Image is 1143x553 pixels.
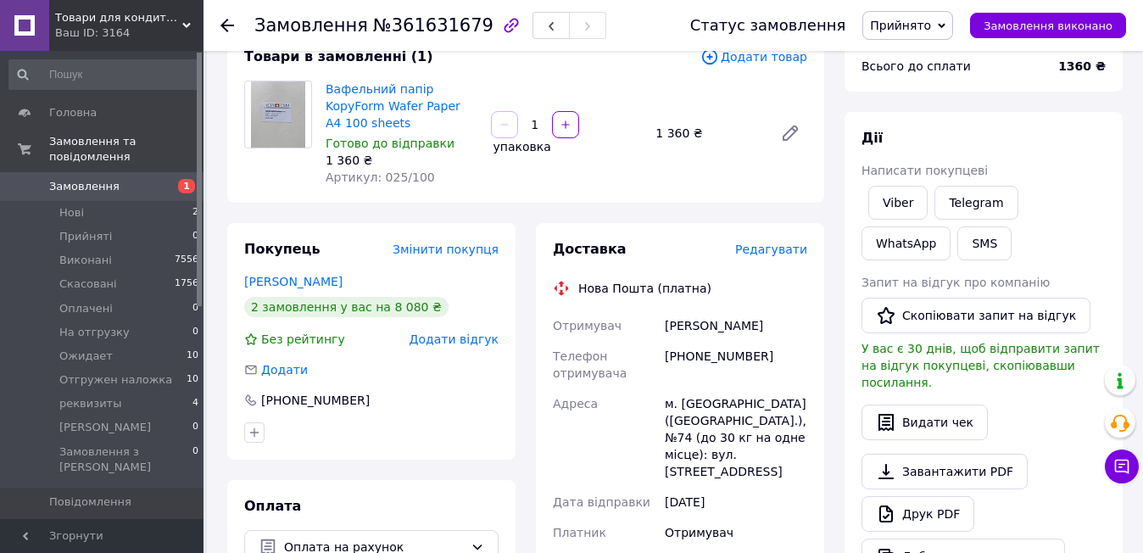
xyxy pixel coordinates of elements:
div: Повернутися назад [220,17,234,34]
span: реквизиты [59,396,121,411]
span: 0 [192,229,198,244]
div: Нова Пошта (платна) [574,280,716,297]
span: Прийнято [870,19,931,32]
span: Доставка [553,241,627,257]
span: Отримувач [553,319,622,332]
div: Статус замовлення [690,17,846,34]
button: Замовлення виконано [970,13,1126,38]
div: 1 360 ₴ [326,152,477,169]
span: 0 [192,301,198,316]
span: 1756 [175,276,198,292]
div: 2 замовлення у вас на 8 080 ₴ [244,297,449,317]
span: Додати товар [700,47,807,66]
input: Пошук [8,59,200,90]
span: Адреса [553,397,598,411]
span: Замовлення виконано [984,20,1112,32]
span: Оплата [244,498,301,514]
span: Товари для кондитера ProDeko [55,10,182,25]
span: 10 [187,372,198,388]
span: Замовлення [49,179,120,194]
span: Замовлення з [PERSON_NAME] [59,444,192,475]
span: 10 [187,349,198,364]
div: [PHONE_NUMBER] [259,392,371,409]
span: Покупець [244,241,321,257]
span: Редагувати [735,243,807,256]
div: упаковка [489,138,553,155]
img: Вафельний папір KopyForm Wafer Paper A4 100 sheets [251,81,305,148]
a: Редагувати [773,116,807,150]
span: Прийняті [59,229,112,244]
span: Виконані [59,253,112,268]
span: Запит на відгук про компанію [861,276,1050,289]
b: 1360 ₴ [1058,59,1106,73]
div: [DATE] [661,487,811,517]
button: SMS [957,226,1012,260]
span: Додати відгук [410,332,499,346]
button: Скопіювати запит на відгук [861,298,1090,333]
div: 1 360 ₴ [649,121,767,145]
div: м. [GEOGRAPHIC_DATA] ([GEOGRAPHIC_DATA].), №74 (до 30 кг на одне місце): вул. [STREET_ADDRESS] [661,388,811,487]
span: Повідомлення [49,494,131,510]
span: Всього до сплати [861,59,971,73]
span: Замовлення [254,15,368,36]
span: Дії [861,130,883,146]
span: Змінити покупця [393,243,499,256]
span: Артикул: 025/100 [326,170,435,184]
span: Без рейтингу [261,332,345,346]
a: [PERSON_NAME] [244,275,343,288]
span: Готово до відправки [326,137,454,150]
a: WhatsApp [861,226,951,260]
div: Ваш ID: 3164 [55,25,204,41]
a: Вафельний папір KopyForm Wafer Paper A4 100 sheets [326,82,460,130]
span: Скасовані [59,276,117,292]
div: Отримувач [661,517,811,548]
span: На отгрузку [59,325,130,340]
span: 2 [192,205,198,221]
span: [PERSON_NAME] [59,420,151,435]
span: Отгружен наложка [59,372,172,388]
span: Платник [553,526,606,539]
div: [PHONE_NUMBER] [661,341,811,388]
a: Viber [868,186,928,220]
span: Товари в замовленні (1) [244,48,433,64]
span: 0 [192,420,198,435]
button: Чат з покупцем [1105,450,1139,483]
span: Додати [261,363,308,377]
span: У вас є 30 днів, щоб відправити запит на відгук покупцеві, скопіювавши посилання. [861,342,1100,389]
span: Оплачені [59,301,113,316]
div: [PERSON_NAME] [661,310,811,341]
span: 4 [192,396,198,411]
span: 0 [192,444,198,475]
span: Замовлення та повідомлення [49,134,204,165]
button: Видати чек [861,405,988,440]
span: 7556 [175,253,198,268]
span: Написати покупцеві [861,164,988,177]
span: №361631679 [373,15,493,36]
span: 1 [178,179,195,193]
span: Дата відправки [553,495,650,509]
span: Головна [49,105,97,120]
a: Завантажити PDF [861,454,1028,489]
span: 0 [192,325,198,340]
span: Ожидает [59,349,113,364]
span: Нові [59,205,84,221]
a: Telegram [934,186,1018,220]
span: Телефон отримувача [553,349,627,380]
a: Друк PDF [861,496,974,532]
